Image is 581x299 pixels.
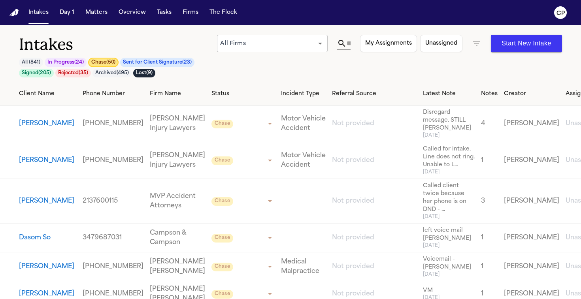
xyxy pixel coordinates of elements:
[423,256,475,271] span: Voicemail - [PERSON_NAME]
[83,262,143,271] a: View details for Steven Hirschfeld
[481,120,485,127] span: 4
[423,109,475,132] span: Disregard message. STILL [PERSON_NAME]
[88,58,119,67] button: Chase(50)
[150,192,205,211] a: View details for Esmina Monroy
[332,262,417,271] a: View details for Steven Hirschfeld
[19,156,76,165] a: View details for Brandy Townsend
[281,257,326,276] a: View details for Steven Hirschfeld
[504,196,559,206] a: View details for Esmina Monroy
[423,271,475,278] span: [DATE]
[332,196,417,206] a: View details for Esmina Monroy
[481,196,498,206] a: View details for Esmina Monroy
[19,262,74,271] button: View details for Steven Hirschfeld
[504,156,559,165] a: View details for Brandy Townsend
[504,262,559,271] a: View details for Steven Hirschfeld
[481,198,485,204] span: 3
[9,9,19,17] a: Home
[211,261,275,272] div: Update intake status
[211,120,233,128] span: Chase
[179,6,202,20] button: Firms
[82,6,111,20] a: Matters
[423,227,475,243] span: left voice mail [PERSON_NAME]
[211,156,233,165] span: Chase
[504,90,559,98] div: Creator
[19,69,54,77] button: Signed(205)
[281,151,326,170] a: View details for Brandy Townsend
[481,157,483,164] span: 1
[19,289,76,299] a: View details for Alan Kabel
[481,233,498,243] a: View details for Dasom So
[504,233,559,243] a: View details for Dasom So
[481,90,498,98] div: Notes
[92,69,132,77] button: Archived(495)
[83,90,143,98] div: Phone Number
[420,35,462,52] button: Unassigned
[211,197,233,206] span: Chase
[115,6,149,20] button: Overview
[423,182,475,214] span: Called client twice because her phone is on DND - ...
[55,69,91,77] button: Rejected(35)
[133,69,155,77] button: Lost(9)
[332,235,374,241] span: Not provided
[423,145,475,169] span: Called for intake. Line does not ring. Unable to L...
[19,233,51,243] button: View details for Dasom So
[120,58,194,67] button: Sent for Client Signature(23)
[281,90,326,98] div: Incident Type
[481,262,498,271] a: View details for Steven Hirschfeld
[211,232,275,243] div: Update intake status
[481,289,498,299] a: View details for Alan Kabel
[57,6,77,20] button: Day 1
[281,114,326,133] a: View details for Rodderick Stutts
[83,233,143,243] a: View details for Dasom So
[481,263,483,270] span: 1
[150,90,205,98] div: Firm Name
[332,119,417,128] a: View details for Rodderick Stutts
[19,262,76,271] a: View details for Steven Hirschfeld
[360,35,417,52] button: My Assignments
[423,109,475,139] a: View details for Rodderick Stutts
[83,119,143,128] a: View details for Rodderick Stutts
[19,119,76,128] a: View details for Rodderick Stutts
[332,291,374,297] span: Not provided
[504,289,559,299] a: View details for Alan Kabel
[19,90,76,98] div: Client Name
[332,120,374,127] span: Not provided
[211,196,275,207] div: Update intake status
[423,182,475,220] a: View details for Esmina Monroy
[83,156,143,165] a: View details for Brandy Townsend
[154,6,175,20] button: Tasks
[423,145,475,175] a: View details for Brandy Townsend
[25,6,52,20] button: Intakes
[220,41,245,47] span: All Firms
[206,6,240,20] button: The Flock
[504,119,559,128] a: View details for Rodderick Stutts
[332,263,374,270] span: Not provided
[19,196,76,206] a: View details for Esmina Monroy
[45,58,87,67] button: In Progress(24)
[211,155,275,166] div: Update intake status
[211,290,233,299] span: Chase
[211,234,233,243] span: Chase
[423,243,475,249] span: [DATE]
[211,118,275,129] div: Update intake status
[19,119,74,128] button: View details for Rodderick Stutts
[491,35,562,52] button: Start New Intake
[19,35,217,55] h1: Intakes
[481,119,498,128] a: View details for Rodderick Stutts
[9,9,19,17] img: Finch Logo
[332,289,417,299] a: View details for Alan Kabel
[332,198,374,204] span: Not provided
[19,289,74,299] button: View details for Alan Kabel
[150,257,205,276] a: View details for Steven Hirschfeld
[150,151,205,170] a: View details for Brandy Townsend
[423,287,475,295] span: VM
[150,228,205,247] a: View details for Dasom So
[211,263,233,271] span: Chase
[481,156,498,165] a: View details for Brandy Townsend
